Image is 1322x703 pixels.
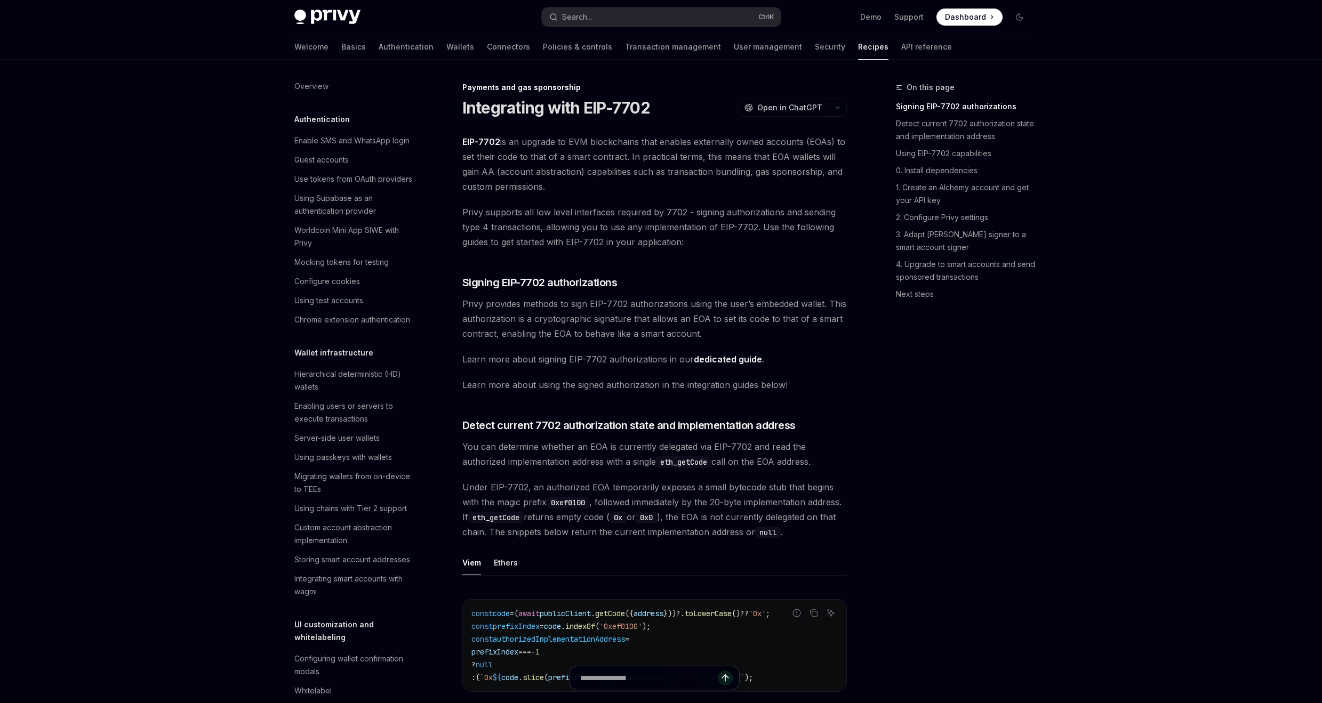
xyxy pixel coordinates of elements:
[907,81,955,94] span: On this page
[294,80,329,93] div: Overview
[599,621,642,631] span: '0xef0100'
[740,609,749,618] span: ??
[901,34,952,60] a: API reference
[286,397,422,429] a: Enabling users or servers to execute transactions
[286,569,422,601] a: Integrating smart accounts with wagmi
[493,621,540,631] span: prefixIndex
[562,11,592,23] div: Search...
[625,34,721,60] a: Transaction management
[757,102,822,113] span: Open in ChatGPT
[471,609,493,618] span: const
[294,400,416,425] div: Enabling users or servers to execute transactions
[294,192,416,217] div: Using Supabase as an authentication provider
[565,621,595,631] span: indexOf
[755,527,781,538] code: null
[462,377,847,392] span: Learn more about using the signed authorization in the integration guides below!
[286,189,422,221] a: Using Supabase as an authentication provider
[294,502,407,515] div: Using chains with Tier 2 support
[294,173,412,185] div: Use tokens from OAuth providers
[294,313,410,326] div: Chrome extension authentication
[824,606,838,620] button: Ask AI
[286,221,422,253] a: Worldcoin Mini App SIWE with Privy
[294,470,416,496] div: Migrating wallets from on-device to TEEs
[634,609,663,618] span: address
[294,153,349,166] div: Guest accounts
[542,7,781,27] button: Open search
[286,550,422,569] a: Storing smart account addresses
[518,609,540,618] span: await
[487,34,530,60] a: Connectors
[738,99,829,117] button: Open in ChatGPT
[294,652,416,678] div: Configuring wallet confirmation modals
[896,162,1037,179] a: 0. Install dependencies
[286,448,422,467] a: Using passkeys with wallets
[1011,9,1028,26] button: Toggle dark mode
[462,352,847,367] span: Learn more about signing EIP-7702 authorizations in our .
[896,115,1037,145] a: Detect current 7702 authorization state and implementation address
[758,13,774,21] span: Ctrl K
[294,521,416,547] div: Custom account abstraction implementation
[518,647,531,657] span: ===
[286,150,422,169] a: Guest accounts
[595,621,599,631] span: (
[540,609,591,618] span: publicClient
[286,272,422,291] a: Configure cookies
[286,169,422,189] a: Use tokens from OAuth providers
[286,649,422,681] a: Configuring wallet confirmation modals
[561,621,565,631] span: .
[471,621,493,631] span: const
[462,205,847,249] span: Privy supports all low level interfaces required by 7702 - signing authorizations and sending typ...
[294,224,416,249] div: Worldcoin Mini App SIWE with Privy
[896,98,1037,115] a: Signing EIP-7702 authorizations
[286,310,422,329] a: Chrome extension authentication
[462,550,481,575] div: Viem
[896,145,1037,162] a: Using EIP-7702 capabilities
[286,291,422,310] a: Using test accounts
[685,609,732,618] span: toLowerCase
[896,226,1037,256] a: 3. Adapt [PERSON_NAME] signer to a smart account signer
[591,609,595,618] span: .
[462,134,847,194] span: is an upgrade to EVM blockchains that enables externally owned accounts (EOAs) to set their code ...
[595,609,625,618] span: getCode
[468,512,524,523] code: eth_getCode
[294,684,332,697] div: Whitelabel
[462,82,847,93] div: Payments and gas sponsorship
[462,136,500,148] a: EIP-7702
[286,253,422,272] a: Mocking tokens for testing
[462,418,796,433] span: Detect current 7702 authorization state and implementation address
[341,34,366,60] a: Basics
[815,34,845,60] a: Security
[896,209,1037,226] a: 2. Configure Privy settings
[510,609,514,618] span: =
[514,609,518,618] span: (
[286,499,422,518] a: Using chains with Tier 2 support
[636,512,657,523] code: 0x0
[379,34,434,60] a: Authentication
[896,256,1037,286] a: 4. Upgrade to smart accounts and send sponsored transactions
[294,10,360,25] img: dark logo
[945,12,986,22] span: Dashboard
[580,666,718,690] input: Ask a question...
[858,34,888,60] a: Recipes
[294,346,373,359] h5: Wallet infrastructure
[610,512,627,523] code: 0x
[294,294,363,307] div: Using test accounts
[860,12,882,22] a: Demo
[732,609,740,618] span: ()
[294,256,389,269] div: Mocking tokens for testing
[476,660,493,669] span: null
[642,621,651,631] span: );
[896,179,1037,209] a: 1. Create an Alchemy account and get your API key
[294,618,422,644] h5: UI customization and whitelabeling
[471,634,493,644] span: const
[294,113,350,126] h5: Authentication
[286,681,422,700] a: Whitelabel
[493,609,510,618] span: code
[294,572,416,598] div: Integrating smart accounts with wagmi
[294,34,329,60] a: Welcome
[286,429,422,448] a: Server-side user wallets
[540,621,544,631] span: =
[462,480,847,539] span: Under EIP-7702, an authorized EOA temporarily exposes a small bytecode stub that begins with the ...
[894,12,924,22] a: Support
[547,497,589,508] code: 0xef0100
